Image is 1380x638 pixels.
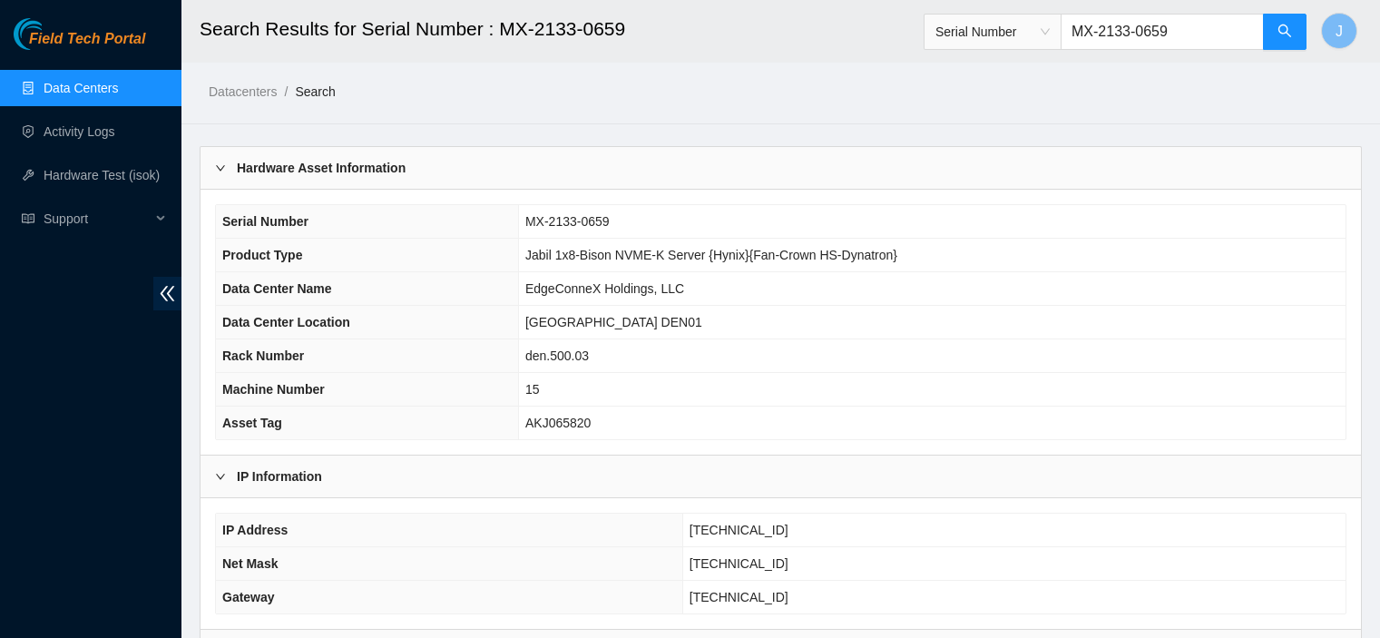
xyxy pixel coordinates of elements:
[222,214,308,229] span: Serial Number
[690,556,788,571] span: [TECHNICAL_ID]
[222,590,275,604] span: Gateway
[222,281,332,296] span: Data Center Name
[222,523,288,537] span: IP Address
[44,201,151,237] span: Support
[284,84,288,99] span: /
[222,348,304,363] span: Rack Number
[1336,20,1343,43] span: J
[44,124,115,139] a: Activity Logs
[525,416,591,430] span: AKJ065820
[222,248,302,262] span: Product Type
[44,81,118,95] a: Data Centers
[14,33,145,56] a: Akamai TechnologiesField Tech Portal
[29,31,145,48] span: Field Tech Portal
[295,84,335,99] a: Search
[1321,13,1357,49] button: J
[153,277,181,310] span: double-left
[222,556,278,571] span: Net Mask
[209,84,277,99] a: Datacenters
[237,466,322,486] b: IP Information
[935,18,1050,45] span: Serial Number
[525,315,702,329] span: [GEOGRAPHIC_DATA] DEN01
[1277,24,1292,41] span: search
[525,248,897,262] span: Jabil 1x8-Bison NVME-K Server {Hynix}{Fan-Crown HS-Dynatron}
[201,456,1361,497] div: IP Information
[215,162,226,173] span: right
[1061,14,1264,50] input: Enter text here...
[525,281,684,296] span: EdgeConneX Holdings, LLC
[237,158,406,178] b: Hardware Asset Information
[690,523,788,537] span: [TECHNICAL_ID]
[222,382,325,397] span: Machine Number
[14,18,92,50] img: Akamai Technologies
[222,315,350,329] span: Data Center Location
[22,212,34,225] span: read
[215,471,226,482] span: right
[690,590,788,604] span: [TECHNICAL_ID]
[525,214,610,229] span: MX-2133-0659
[525,382,540,397] span: 15
[222,416,282,430] span: Asset Tag
[201,147,1361,189] div: Hardware Asset Information
[1263,14,1307,50] button: search
[525,348,589,363] span: den.500.03
[44,168,160,182] a: Hardware Test (isok)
